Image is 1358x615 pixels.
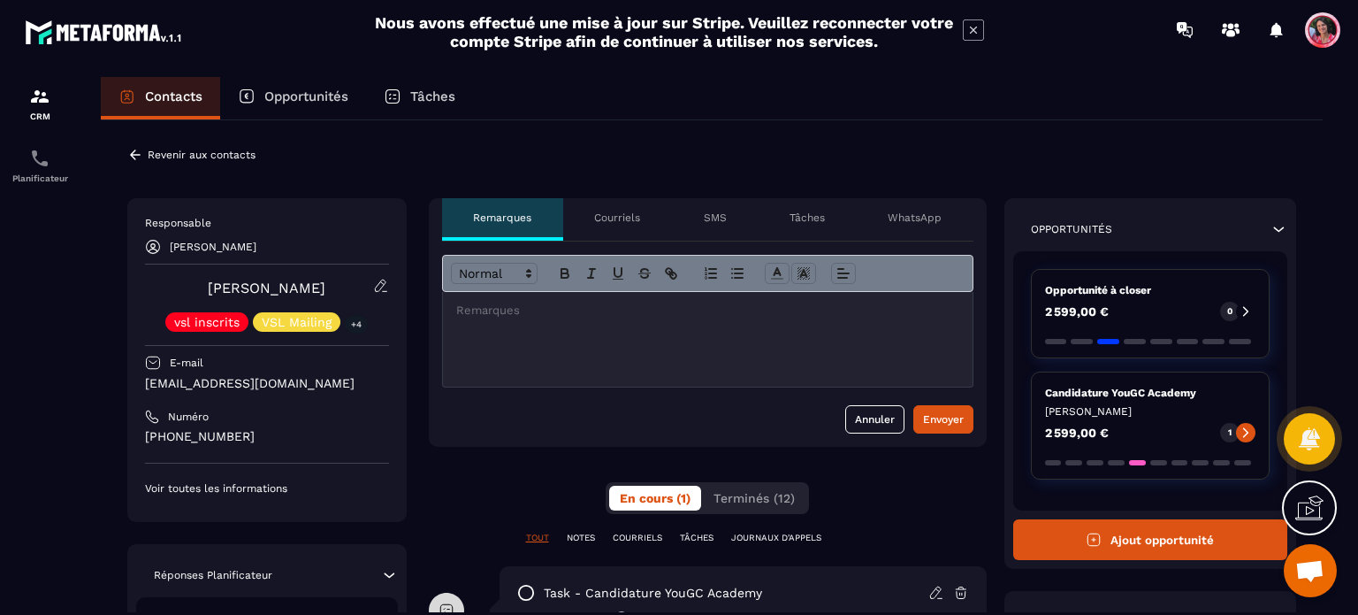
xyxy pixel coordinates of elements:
p: Candidature YouGC Academy [1045,386,1256,400]
div: Envoyer [923,411,964,428]
p: Contacts [145,88,202,104]
p: CRM [4,111,75,121]
span: En cours (1) [620,491,690,505]
p: Opportunités [1031,222,1112,236]
a: Opportunités [220,77,366,119]
p: VSL Mailing [262,316,332,328]
p: 1 [1228,427,1232,439]
h2: Nous avons effectué une mise à jour sur Stripe. Veuillez reconnecter votre compte Stripe afin de ... [374,13,954,50]
p: 2 599,00 € [1045,427,1109,439]
a: Contacts [101,77,220,119]
img: scheduler [29,148,50,169]
p: Voir toutes les informations [145,481,389,496]
a: [PERSON_NAME] [208,280,325,296]
p: Opportunités [264,88,348,104]
p: [PHONE_NUMBER] [145,428,389,445]
p: vsl inscrits [174,316,240,328]
p: WhatsApp [888,211,942,225]
p: Responsable [145,216,389,230]
p: Opportunité à closer [1045,283,1256,297]
span: Terminés (12) [713,491,795,505]
p: SMS [704,211,727,225]
p: Réponses Planificateur [154,568,272,582]
p: Courriels [594,211,640,225]
button: Terminés (12) [703,486,805,511]
p: JOURNAUX D'APPELS [731,532,821,544]
p: Remarques [473,211,531,225]
p: +4 [345,315,368,334]
p: [EMAIL_ADDRESS][DOMAIN_NAME] [145,375,389,392]
p: E-mail [170,356,203,370]
button: Ajout opportunité [1013,519,1288,560]
p: COURRIELS [613,532,662,544]
p: task - Candidature YouGC Academy [544,585,762,602]
p: Tâches [410,88,455,104]
p: Revenir aux contacts [148,149,256,161]
img: formation [29,86,50,107]
a: Tâches [366,77,473,119]
button: Envoyer [913,405,973,434]
p: [PERSON_NAME] [1045,404,1256,419]
p: TÂCHES [680,532,713,544]
div: Ouvrir le chat [1284,544,1337,597]
button: En cours (1) [609,486,701,511]
p: Planificateur [4,173,75,183]
p: Tâches [790,211,825,225]
p: Numéro [168,410,209,424]
p: 0 [1227,305,1232,318]
button: Annuler [845,405,904,434]
a: schedulerschedulerPlanificateur [4,135,75,196]
p: 2 599,00 € [1045,305,1109,318]
p: NOTES [567,532,595,544]
p: [PERSON_NAME] [170,241,256,253]
img: logo [25,16,184,48]
a: formationformationCRM [4,73,75,135]
p: TOUT [526,532,549,544]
